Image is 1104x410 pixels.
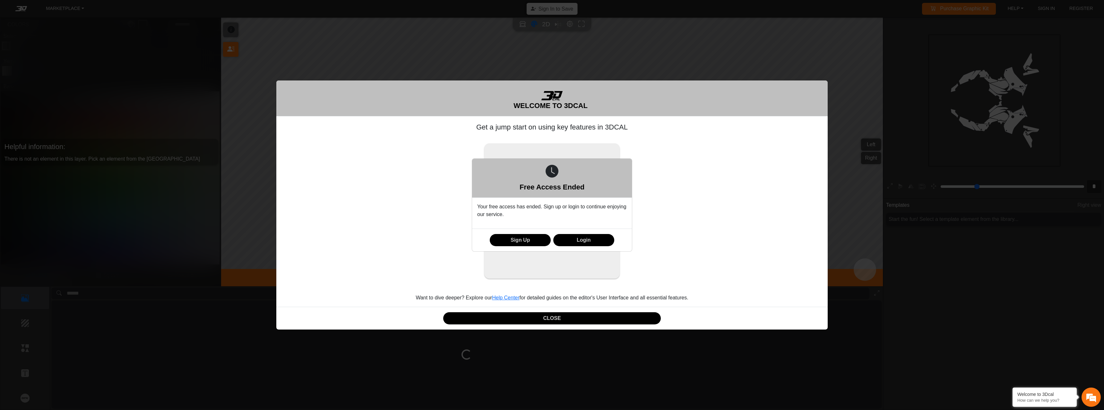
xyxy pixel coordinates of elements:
p: How can we help you? [1017,398,1072,403]
button: Login [553,234,614,247]
h5: Free Access Ended [520,182,584,192]
button: Sign Up [490,234,551,247]
div: Welcome to 3Dcal [1017,392,1072,397]
p: Your free access has ended. Sign up or login to continue enjoying our service. [477,203,627,218]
